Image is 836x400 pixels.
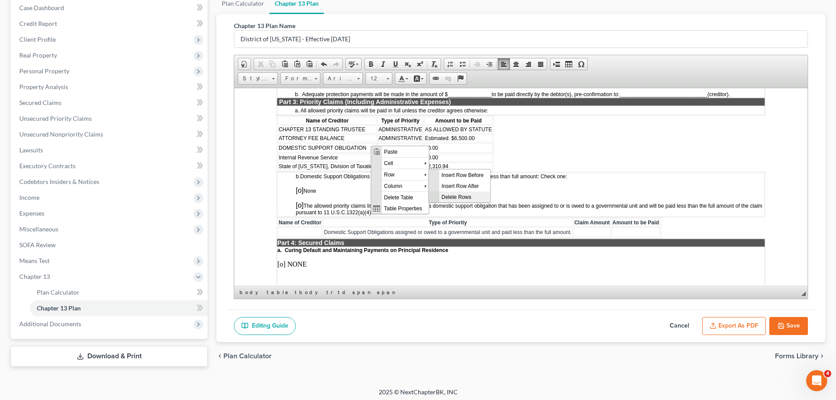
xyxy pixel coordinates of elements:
a: Subscript [402,58,414,70]
span: Executory Contracts [19,162,75,169]
span: Client Profile [19,36,56,43]
span: Unsecured Nonpriority Claims [19,130,103,138]
iframe: Intercom live chat [806,370,827,391]
a: td element [336,288,350,297]
span: Credit Report [19,20,57,27]
a: Document Properties [238,58,251,70]
span: Table Properties [11,57,57,68]
span: Delete Table [11,46,57,57]
a: Paste as plain text [291,58,303,70]
a: Credit Report [12,16,208,32]
a: Insert Page Break for Printing [550,58,563,70]
span: Codebtors Insiders & Notices [19,178,99,185]
a: Background Color [411,73,426,84]
span: Additional Documents [19,320,81,328]
iframe: Rich Text Editor, document-ckeditor [234,88,807,286]
a: Undo [318,58,330,70]
a: table element [265,288,292,297]
a: Table [563,58,575,70]
button: chevron_left Plan Calculator [216,353,272,360]
span: Resize [801,292,806,296]
span: 4 [824,370,831,377]
a: tr element [325,288,335,297]
a: Increase Indent [483,58,495,70]
span: Claim Amount [340,131,376,137]
span: Format [281,73,312,84]
span: Delete Rows [11,22,61,33]
a: Styles [238,72,278,85]
span: Personal Property [19,67,69,75]
span: Cell [11,11,53,22]
a: Center [510,58,522,70]
span: Property Analysis [19,83,68,90]
label: Chapter 13 Plan Name [234,21,295,30]
a: Unlink [442,73,454,84]
a: Underline [389,58,402,70]
a: Paste [279,58,291,70]
a: Insert/Remove Numbered List [444,58,456,70]
a: span element [351,288,374,297]
button: Cancel [660,317,699,335]
a: Spell Checker [346,58,361,70]
span: Styles [238,73,269,84]
a: Arial [323,72,363,85]
a: Property Analysis [12,79,208,95]
span: Unsecured Priority Claims [19,115,92,122]
strong: Part 4: Secured Claims [43,151,110,158]
span: Secured Claims [19,99,61,106]
span: Income [19,194,39,201]
a: Lawsuits [12,142,208,158]
span: Plan Calculator [37,288,79,296]
a: Superscript [414,58,426,70]
a: Unsecured Priority Claims [12,111,208,126]
span: Row [11,23,53,34]
a: Bold [365,58,377,70]
a: Format [280,72,320,85]
span: Plan Calculator [223,353,272,360]
span: Amount to be Paid [378,131,425,137]
a: Plan Calculator [30,285,208,300]
span: Insert Row After [11,11,61,22]
strong: a. Curing Default and Maintaining Payments on Principal Residence [43,159,214,165]
a: Unsecured Nonpriority Claims [12,126,208,142]
a: Secured Claims [12,95,208,111]
a: Justify [535,58,547,70]
a: tbody element [293,288,324,297]
span: Chapter 13 Plan [37,304,81,312]
a: Cut [254,58,266,70]
a: 12 [366,72,392,85]
a: Text Color [395,73,411,84]
a: Anchor [454,73,466,84]
a: span element [375,288,399,297]
a: Download & Print [11,346,208,367]
a: Redo [330,58,342,70]
a: Link [430,73,442,84]
a: Chapter 13 Plan [30,300,208,316]
span: 12 [366,73,384,84]
a: Executory Contracts [12,158,208,174]
span: Column [11,34,53,45]
a: Align Right [522,58,535,70]
a: body element [238,288,264,297]
a: Copy [266,58,279,70]
a: Align Left [498,58,510,70]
